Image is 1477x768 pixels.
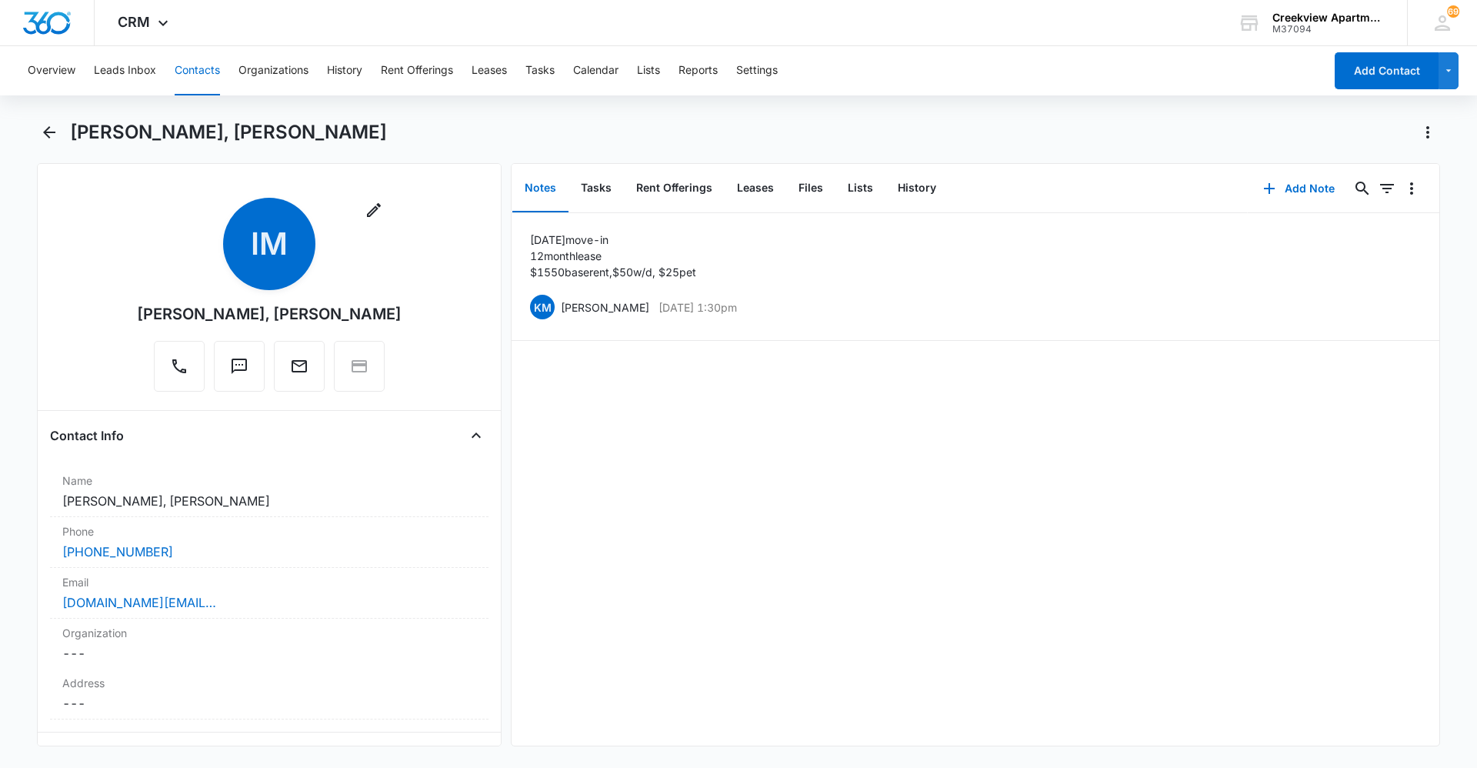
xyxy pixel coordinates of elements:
div: Name[PERSON_NAME], [PERSON_NAME] [50,466,488,517]
button: Call [154,341,205,392]
button: Rent Offerings [381,46,453,95]
label: Address [62,675,476,691]
button: History [327,46,362,95]
button: Lists [835,165,885,212]
button: Overview [28,46,75,95]
button: Files [786,165,835,212]
a: Text [214,365,265,378]
label: Phone [62,523,476,539]
button: Overflow Menu [1399,176,1424,201]
label: Email [62,574,476,590]
button: History [885,165,949,212]
button: Leads Inbox [94,46,156,95]
button: Reports [678,46,718,95]
div: notifications count [1447,5,1459,18]
dd: --- [62,694,476,713]
button: Settings [736,46,778,95]
button: Rent Offerings [624,165,725,212]
button: Leases [725,165,786,212]
button: Search... [1350,176,1375,201]
div: Organization--- [50,619,488,669]
span: CRM [118,14,150,30]
a: [PHONE_NUMBER] [62,543,173,561]
button: Add Contact [1335,52,1439,89]
p: 12 month lease [530,248,696,264]
span: IM [223,198,315,290]
a: Email [274,365,325,378]
a: Call [154,365,205,378]
span: 69 [1447,5,1459,18]
button: Add Note [1248,170,1350,207]
button: Calendar [573,46,618,95]
h4: Contact Info [50,426,124,445]
label: Name [62,472,476,489]
label: Organization [62,625,476,641]
button: Organizations [238,46,308,95]
button: Close [464,423,488,448]
button: Filters [1375,176,1399,201]
button: Text [214,341,265,392]
button: Email [274,341,325,392]
button: Leases [472,46,507,95]
div: Phone[PHONE_NUMBER] [50,517,488,568]
span: KM [530,295,555,319]
div: account id [1272,24,1385,35]
button: Lists [637,46,660,95]
div: Address--- [50,669,488,720]
button: Back [37,120,61,145]
p: [PERSON_NAME] [561,299,649,316]
button: Notes [512,165,568,212]
dd: --- [62,644,476,663]
p: [DATE] 1:30pm [658,299,737,316]
button: Tasks [525,46,555,95]
button: Tasks [568,165,624,212]
button: Actions [1415,120,1440,145]
div: Email[DOMAIN_NAME][EMAIL_ADDRESS][DOMAIN_NAME] [50,568,488,619]
p: $1550 base rent, $50 w/d, $25 pet [530,264,696,280]
div: [PERSON_NAME], [PERSON_NAME] [137,302,402,326]
dd: [PERSON_NAME], [PERSON_NAME] [62,492,476,510]
p: [DATE] move-in [530,232,696,248]
button: Contacts [175,46,220,95]
a: [DOMAIN_NAME][EMAIL_ADDRESS][DOMAIN_NAME] [62,593,216,612]
div: account name [1272,12,1385,24]
h1: [PERSON_NAME], [PERSON_NAME] [70,121,387,144]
